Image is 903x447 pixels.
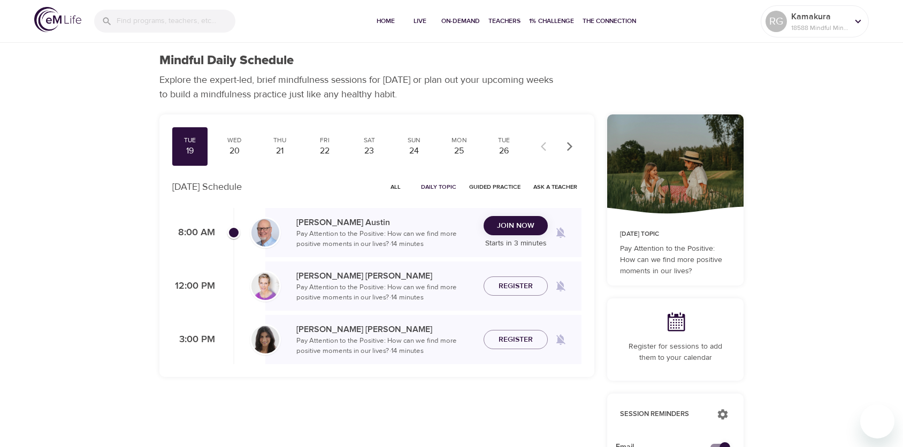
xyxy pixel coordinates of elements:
[117,10,235,33] input: Find programs, teachers, etc...
[488,16,521,27] span: Teachers
[296,269,475,282] p: [PERSON_NAME] [PERSON_NAME]
[172,279,215,294] p: 12:00 PM
[311,145,338,157] div: 22
[296,282,475,303] p: Pay Attention to the Positive: How can we find more positive moments in our lives? · 14 minutes
[446,136,472,145] div: Mon
[172,226,215,240] p: 8:00 AM
[356,136,383,145] div: Sat
[491,145,517,157] div: 26
[860,404,894,438] iframe: Button to launch messaging window
[251,272,279,300] img: kellyb.jpg
[620,409,706,420] p: Session Reminders
[172,333,215,347] p: 3:00 PM
[421,182,456,192] span: Daily Topic
[251,326,279,353] img: Lara_Sragow-min.jpg
[177,136,203,145] div: Tue
[491,136,517,145] div: Tue
[251,219,279,246] img: Jim_Austin_Headshot_min.jpg
[172,180,242,194] p: [DATE] Schedule
[497,219,534,233] span: Join Now
[766,11,787,32] div: RG
[548,220,573,245] span: Remind me when a class goes live every Tuesday at 8:00 AM
[159,53,294,68] h1: Mindful Daily Schedule
[407,16,433,27] span: Live
[221,136,248,145] div: Wed
[583,16,636,27] span: The Connection
[378,179,412,195] button: All
[499,280,533,293] span: Register
[311,136,338,145] div: Fri
[296,323,475,336] p: [PERSON_NAME] [PERSON_NAME]
[177,145,203,157] div: 19
[548,273,573,299] span: Remind me when a class goes live every Tuesday at 12:00 PM
[446,145,472,157] div: 25
[620,229,731,239] p: [DATE] Topic
[499,333,533,346] span: Register
[266,145,293,157] div: 21
[417,179,461,195] button: Daily Topic
[533,182,577,192] span: Ask a Teacher
[469,182,521,192] span: Guided Practice
[382,182,408,192] span: All
[296,336,475,357] p: Pay Attention to the Positive: How can we find more positive moments in our lives? · 14 minutes
[373,16,399,27] span: Home
[529,179,581,195] button: Ask a Teacher
[296,216,475,229] p: [PERSON_NAME] Austin
[221,145,248,157] div: 20
[266,136,293,145] div: Thu
[484,330,548,350] button: Register
[484,276,548,296] button: Register
[529,16,574,27] span: 1% Challenge
[484,216,548,236] button: Join Now
[465,179,525,195] button: Guided Practice
[620,243,731,277] p: Pay Attention to the Positive: How can we find more positive moments in our lives?
[484,238,548,249] p: Starts in 3 minutes
[791,10,848,23] p: Kamakura
[401,145,427,157] div: 24
[34,7,81,32] img: logo
[791,23,848,33] p: 18588 Mindful Minutes
[159,73,561,102] p: Explore the expert-led, brief mindfulness sessions for [DATE] or plan out your upcoming weeks to ...
[441,16,480,27] span: On-Demand
[401,136,427,145] div: Sun
[356,145,383,157] div: 23
[620,341,731,364] p: Register for sessions to add them to your calendar
[296,229,475,250] p: Pay Attention to the Positive: How can we find more positive moments in our lives? · 14 minutes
